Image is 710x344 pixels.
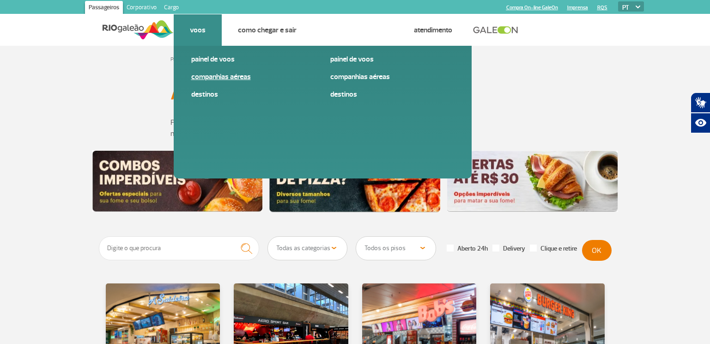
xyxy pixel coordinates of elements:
input: Digite o que procura [99,236,260,260]
a: Compra On-line GaleOn [506,5,558,11]
a: Página inicial [170,56,199,63]
button: Abrir recursos assistivos. [691,113,710,133]
a: Imprensa [567,5,588,11]
label: Clique e retire [530,245,577,253]
a: Painel de voos [330,54,454,64]
div: Plugin de acessibilidade da Hand Talk. [691,92,710,133]
a: Explore RIOgaleão [329,25,382,35]
button: OK [582,240,612,261]
a: Voos [190,25,206,35]
a: RQS [597,5,607,11]
a: Cargo [160,1,182,16]
p: Peça pelo delivery que entregamos no seu portão de embarque! Use o cupom GALEON10 no , e para gar... [170,117,540,139]
a: Passageiros [85,1,123,16]
label: Aberto 24h [447,245,488,253]
a: Como chegar e sair [238,25,297,35]
button: Abrir tradutor de língua de sinais. [691,92,710,113]
a: Painel de voos [191,54,315,64]
a: Corporativo [123,1,160,16]
a: Destinos [191,89,315,99]
a: Destinos [330,89,454,99]
a: Atendimento [414,25,452,35]
label: Delivery [492,245,525,253]
a: Companhias Aéreas [191,72,315,82]
a: Companhias Aéreas [330,72,454,82]
h1: Alimentação [170,86,540,101]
